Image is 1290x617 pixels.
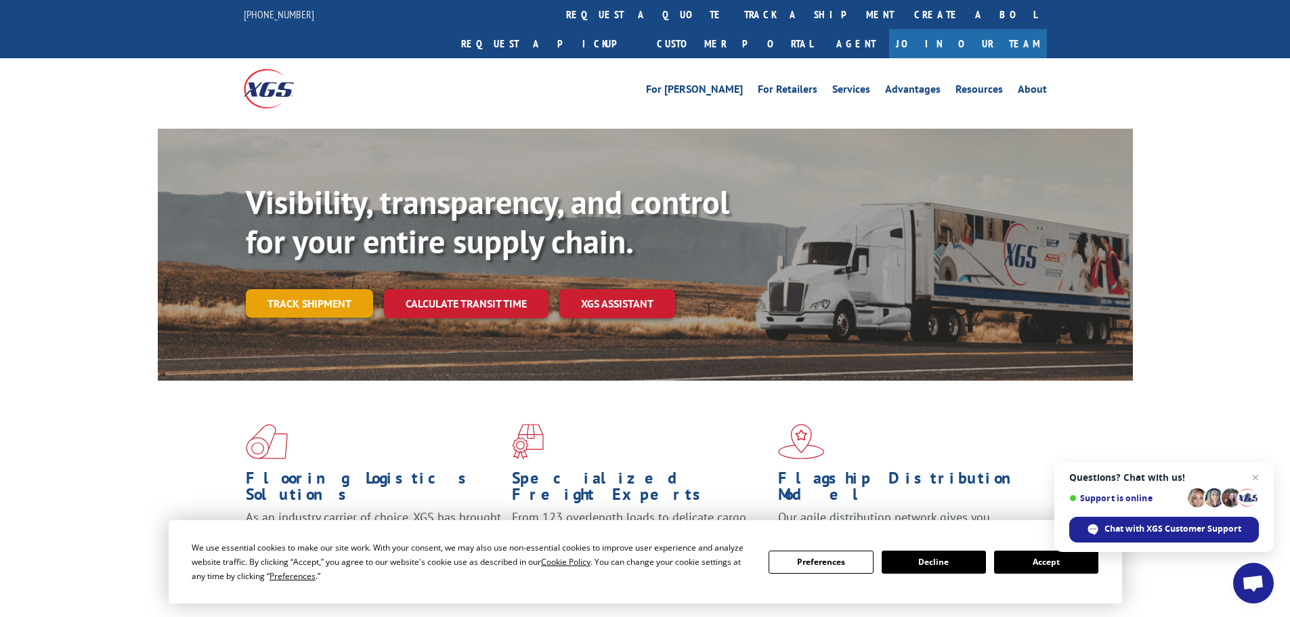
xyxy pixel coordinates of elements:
span: As an industry carrier of choice, XGS has brought innovation and dedication to flooring logistics... [246,509,501,557]
a: [PHONE_NUMBER] [244,7,314,21]
a: Join Our Team [889,29,1047,58]
span: Questions? Chat with us! [1069,472,1259,483]
a: Advantages [885,84,941,99]
span: Cookie Policy [541,556,590,568]
a: Request a pickup [451,29,647,58]
button: Preferences [769,551,873,574]
a: Customer Portal [647,29,823,58]
img: xgs-icon-focused-on-flooring-red [512,424,544,459]
b: Visibility, transparency, and control for your entire supply chain. [246,181,729,262]
a: Services [832,84,870,99]
span: Support is online [1069,493,1183,503]
div: We use essential cookies to make our site work. With your consent, we may also use non-essential ... [192,540,752,583]
img: xgs-icon-flagship-distribution-model-red [778,424,825,459]
button: Decline [882,551,986,574]
a: XGS ASSISTANT [559,289,675,318]
span: Chat with XGS Customer Support [1104,523,1241,535]
span: Chat with XGS Customer Support [1069,517,1259,542]
h1: Flagship Distribution Model [778,470,1034,509]
div: Cookie Consent Prompt [169,520,1122,603]
a: Track shipment [246,289,373,318]
button: Accept [994,551,1098,574]
a: For Retailers [758,84,817,99]
img: xgs-icon-total-supply-chain-intelligence-red [246,424,288,459]
a: About [1018,84,1047,99]
span: Our agile distribution network gives you nationwide inventory management on demand. [778,509,1027,541]
p: From 123 overlength loads to delicate cargo, our experienced staff knows the best way to move you... [512,509,768,570]
a: For [PERSON_NAME] [646,84,743,99]
a: Agent [823,29,889,58]
a: Calculate transit time [384,289,549,318]
h1: Specialized Freight Experts [512,470,768,509]
span: Preferences [270,570,316,582]
a: Open chat [1233,563,1274,603]
h1: Flooring Logistics Solutions [246,470,502,509]
a: Resources [955,84,1003,99]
